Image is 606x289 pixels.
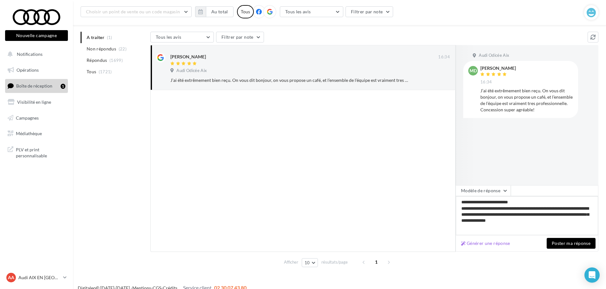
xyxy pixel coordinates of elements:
button: Au total [206,6,234,17]
span: Médiathèque [16,131,42,136]
span: Visibilité en ligne [17,99,51,105]
button: Au total [195,6,234,17]
button: Notifications [4,48,67,61]
div: [PERSON_NAME] [170,54,206,60]
a: Campagnes [4,111,69,125]
div: J’ai été extrêmement bien reçu. On vous dit bonjour, on vous propose un café, et l’ensemble de l’... [170,77,409,83]
div: J’ai été extrêmement bien reçu. On vous dit bonjour, on vous propose un café, et l’ensemble de l’... [480,88,573,113]
button: Poster ma réponse [547,238,596,249]
p: Audi AIX EN [GEOGRAPHIC_DATA] [18,274,61,281]
span: Notifications [17,51,43,57]
span: Opérations [16,67,39,73]
span: Boîte de réception [16,83,52,89]
div: [PERSON_NAME] [480,66,516,70]
span: Audi Odicée Aix [479,53,509,58]
span: résultats/page [321,259,348,265]
div: Open Intercom Messenger [584,267,600,283]
span: Afficher [284,259,298,265]
button: Modèle de réponse [456,185,511,196]
span: (22) [119,46,127,51]
a: Visibilité en ligne [4,95,69,109]
a: Boîte de réception1 [4,79,69,93]
button: Choisir un point de vente ou un code magasin [81,6,192,17]
button: Filtrer par note [346,6,393,17]
button: Nouvelle campagne [5,30,68,41]
button: Filtrer par note [216,32,264,43]
a: AA Audi AIX EN [GEOGRAPHIC_DATA] [5,272,68,284]
span: (1721) [99,69,112,74]
button: 10 [302,258,318,267]
a: PLV et print personnalisable [4,143,69,161]
span: PLV et print personnalisable [16,145,65,159]
span: 16:34 [438,54,450,60]
button: Tous les avis [150,32,214,43]
span: Non répondus [87,46,116,52]
button: Générer une réponse [458,240,513,247]
span: Campagnes [16,115,39,120]
span: 10 [305,260,310,265]
a: Médiathèque [4,127,69,140]
button: Tous les avis [280,6,343,17]
span: Tous les avis [156,34,181,40]
span: 16:34 [480,79,492,85]
span: Tous les avis [285,9,311,14]
span: Choisir un point de vente ou un code magasin [86,9,180,14]
span: Répondus [87,57,107,63]
span: AA [8,274,14,281]
span: Audi Odicée Aix [176,68,207,74]
span: MD [470,68,477,74]
div: Tous [237,5,254,18]
span: Tous [87,69,96,75]
span: (1699) [109,58,123,63]
div: 1 [61,84,65,89]
a: Opérations [4,63,69,77]
span: 1 [371,257,381,267]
